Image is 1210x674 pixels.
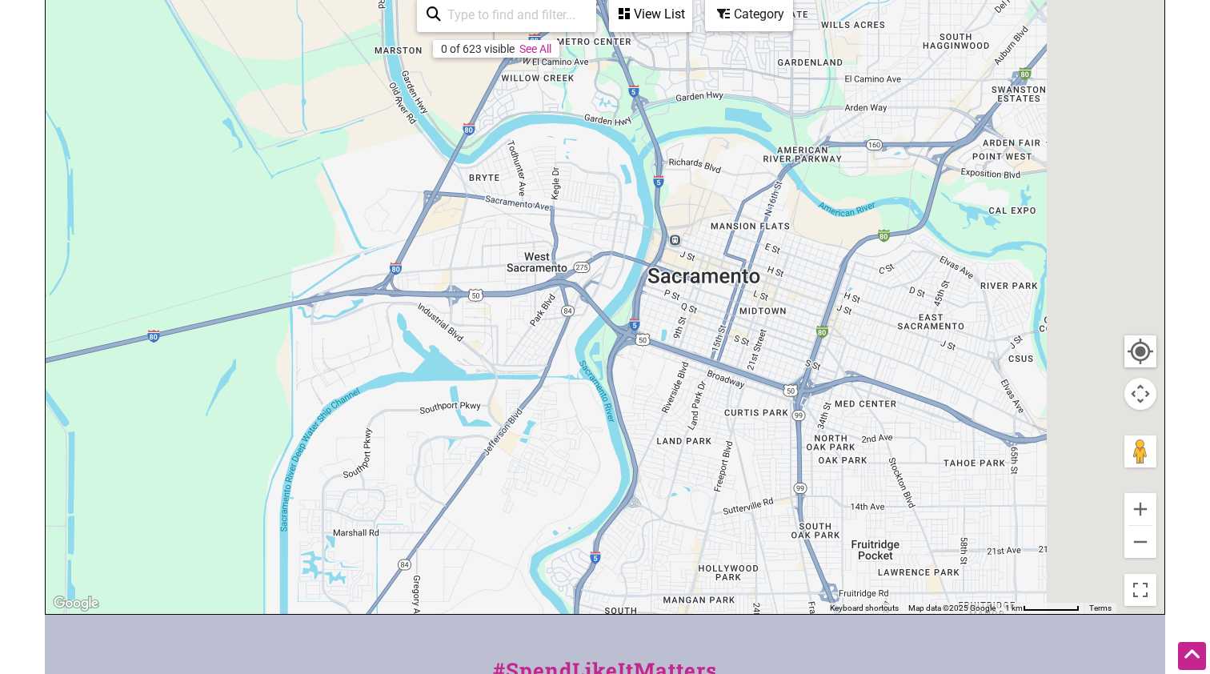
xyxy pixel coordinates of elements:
[1178,642,1206,670] div: Scroll Back to Top
[1123,572,1158,608] button: Toggle fullscreen view
[50,593,102,614] a: Open this area in Google Maps (opens a new window)
[1000,603,1084,614] button: Map Scale: 1 km per 67 pixels
[50,593,102,614] img: Google
[1005,604,1023,612] span: 1 km
[1124,435,1156,467] button: Drag Pegman onto the map to open Street View
[1124,493,1156,525] button: Zoom in
[1124,335,1156,367] button: Your Location
[441,42,515,55] div: 0 of 623 visible
[830,603,899,614] button: Keyboard shortcuts
[908,604,996,612] span: Map data ©2025 Google
[1124,378,1156,410] button: Map camera controls
[519,42,551,55] a: See All
[1089,604,1112,612] a: Terms (opens in new tab)
[1124,526,1156,558] button: Zoom out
